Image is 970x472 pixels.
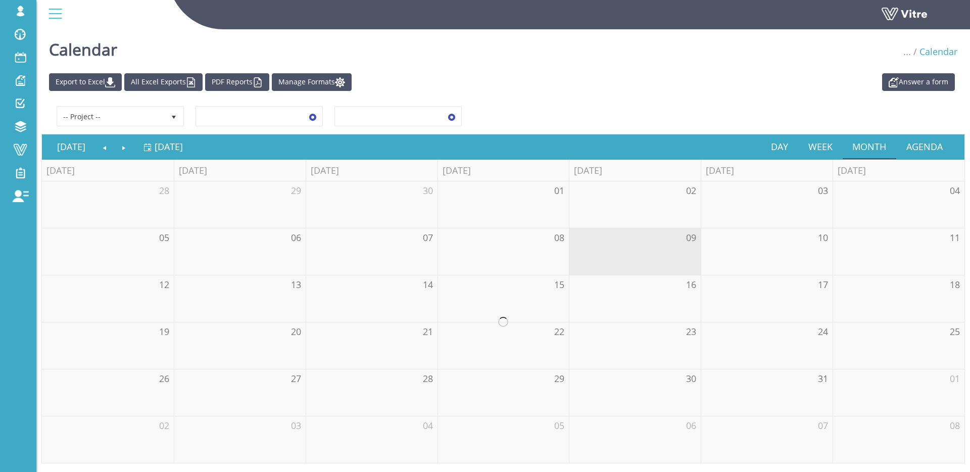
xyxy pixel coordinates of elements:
span: select [304,107,322,125]
a: All Excel Exports [124,73,203,91]
span: select [443,107,461,125]
img: cal_excel.png [186,77,196,87]
img: cal_pdf.png [253,77,263,87]
th: [DATE] [438,160,569,181]
th: [DATE] [569,160,701,181]
a: Month [843,135,897,158]
a: [DATE] [143,135,183,158]
span: select [165,107,183,125]
th: [DATE] [306,160,438,181]
span: [DATE] [155,140,183,153]
a: Agenda [896,135,953,158]
th: [DATE] [833,160,964,181]
a: Week [798,135,843,158]
span: -- Project -- [58,107,165,125]
th: [DATE] [701,160,833,181]
a: Next [114,135,133,158]
span: ... [903,45,911,58]
th: [DATE] [42,160,174,181]
a: PDF Reports [205,73,269,91]
img: cal_settings.png [335,77,345,87]
a: Export to Excel [49,73,122,91]
th: [DATE] [174,160,306,181]
a: Previous [95,135,115,158]
li: Calendar [911,45,957,59]
a: [DATE] [47,135,95,158]
a: Manage Formats [272,73,352,91]
h1: Calendar [49,25,117,68]
a: Answer a form [882,73,955,91]
a: Day [761,135,798,158]
img: appointment_white2.png [889,77,899,87]
img: cal_download.png [105,77,115,87]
